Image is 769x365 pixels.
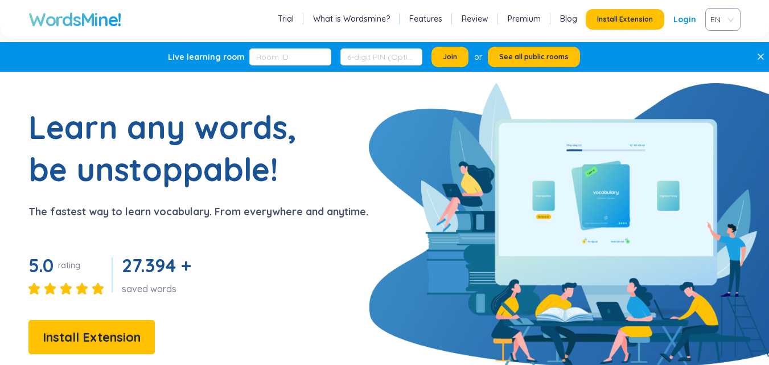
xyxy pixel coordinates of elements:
[409,13,442,24] a: Features
[28,106,313,190] h1: Learn any words, be unstoppable!
[278,13,294,24] a: Trial
[443,52,457,61] span: Join
[488,47,580,67] button: See all public rooms
[122,282,195,295] div: saved words
[28,333,155,344] a: Install Extension
[313,13,390,24] a: What is Wordsmine?
[431,47,468,67] button: Join
[586,9,664,30] button: Install Extension
[28,254,54,277] span: 5.0
[249,48,331,65] input: Room ID
[508,13,541,24] a: Premium
[710,11,731,28] span: VIE
[58,260,80,271] div: rating
[474,51,482,63] div: or
[43,327,141,347] span: Install Extension
[122,254,191,277] span: 27.394 +
[28,8,121,31] a: WordsMine!
[560,13,577,24] a: Blog
[462,13,488,24] a: Review
[28,204,368,220] p: The fastest way to learn vocabulary. From everywhere and anytime.
[340,48,422,65] input: 6-digit PIN (Optional)
[499,52,569,61] span: See all public rooms
[597,15,653,24] span: Install Extension
[168,51,245,63] div: Live learning room
[28,320,155,354] button: Install Extension
[673,9,696,30] a: Login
